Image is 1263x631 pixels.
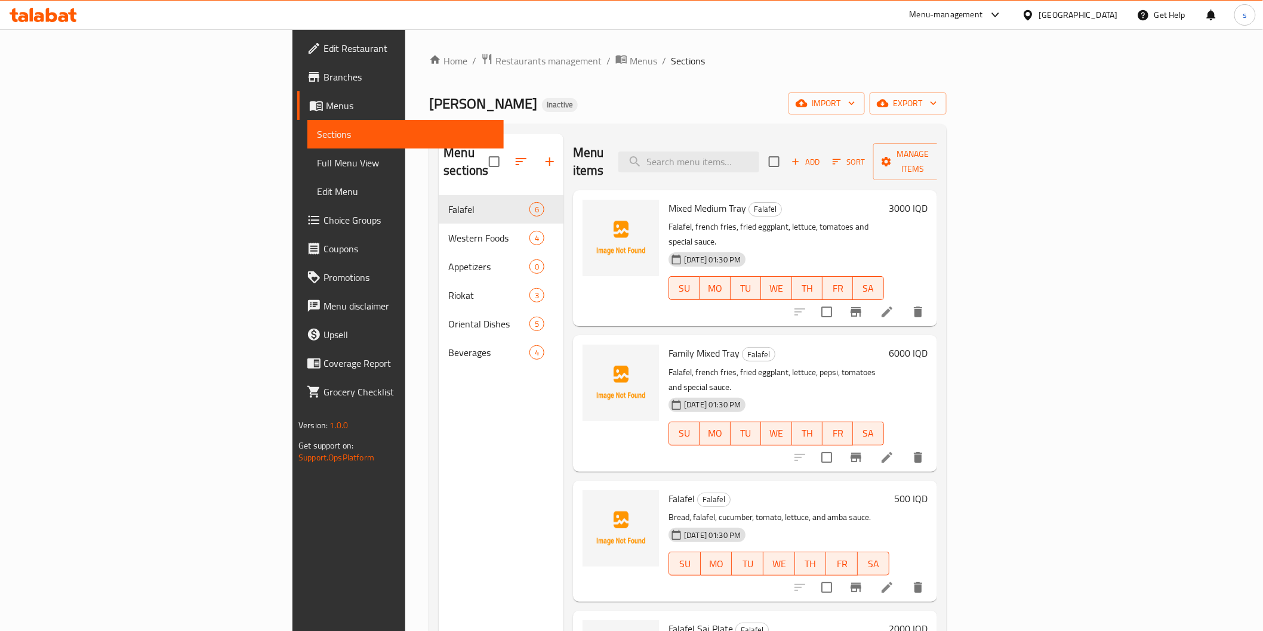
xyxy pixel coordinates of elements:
[797,425,818,442] span: TH
[297,320,503,349] a: Upsell
[297,63,503,91] a: Branches
[669,510,889,525] p: Bread, falafel, cucumber, tomato, lettuce, and amba sauce.
[542,98,578,112] div: Inactive
[297,206,503,234] a: Choice Groups
[853,422,883,446] button: SA
[842,298,870,326] button: Branch-specific-item
[827,280,848,297] span: FR
[297,91,503,120] a: Menus
[842,573,870,602] button: Branch-specific-item
[706,555,728,573] span: MO
[679,399,746,410] span: [DATE] 01:30 PM
[797,280,818,297] span: TH
[507,147,535,176] span: Sort sections
[439,310,563,338] div: Oriental Dishes5
[448,345,529,360] span: Beverages
[889,200,928,216] h6: 3000 IQD
[669,219,884,249] p: Falafel, french fries, fried eggplant, lettuce, tomatoes and special sauce.
[439,190,563,372] nav: Menu sections
[297,292,503,320] a: Menu disclaimer
[743,348,775,361] span: Falafel
[858,425,879,442] span: SA
[889,345,928,361] h6: 6000 IQD
[448,231,529,245] span: Western Foods
[748,202,782,216] div: Falafel
[307,177,503,206] a: Edit Menu
[735,280,756,297] span: TU
[894,490,928,507] h6: 500 IQD
[530,204,544,215] span: 6
[583,490,659,567] img: Falafel
[792,276,823,300] button: TH
[798,96,855,111] span: import
[787,153,825,171] button: Add
[1243,8,1247,21] span: s
[842,443,870,472] button: Branch-specific-item
[669,422,700,446] button: SU
[298,450,374,465] a: Support.OpsPlatform
[880,450,894,465] a: Edit menu item
[324,356,494,370] span: Coverage Report
[662,54,666,68] li: /
[429,53,946,69] nav: breadcrumb
[448,259,529,274] span: Appetizers
[674,280,695,297] span: SU
[669,490,695,508] span: Falafel
[448,202,529,216] div: Falafel
[731,276,761,300] button: TU
[324,299,494,313] span: Menu disclaimer
[324,385,494,399] span: Grocery Checklist
[530,233,544,244] span: 4
[330,417,349,433] span: 1.0.0
[858,280,879,297] span: SA
[831,555,853,573] span: FR
[669,199,746,217] span: Mixed Medium Tray
[880,305,894,319] a: Edit menu item
[735,425,756,442] span: TU
[814,575,839,600] span: Select to update
[482,149,507,174] span: Select all sections
[787,153,825,171] span: Add item
[814,299,839,324] span: Select to update
[862,555,885,573] span: SA
[529,231,544,245] div: items
[297,378,503,406] a: Grocery Checklist
[530,261,544,273] span: 0
[573,144,604,180] h2: Menu items
[606,54,611,68] li: /
[530,290,544,301] span: 3
[669,552,701,576] button: SU
[826,552,858,576] button: FR
[700,422,730,446] button: MO
[448,288,529,302] div: Riokat
[766,425,787,442] span: WE
[529,202,544,216] div: items
[904,443,932,472] button: delete
[529,259,544,274] div: items
[827,425,848,442] span: FR
[814,445,839,470] span: Select to update
[1039,8,1118,21] div: [GEOGRAPHIC_DATA]
[858,552,889,576] button: SA
[800,555,822,573] span: TH
[317,184,494,199] span: Edit Menu
[326,98,494,113] span: Menus
[324,70,494,84] span: Branches
[583,345,659,421] img: Family Mixed Tray
[880,580,894,595] a: Edit menu item
[324,41,494,55] span: Edit Restaurant
[439,338,563,367] div: Beverages4
[448,317,529,331] span: Oriental Dishes
[495,54,602,68] span: Restaurants management
[481,53,602,69] a: Restaurants management
[737,555,759,573] span: TU
[324,213,494,227] span: Choice Groups
[830,153,868,171] button: Sort
[297,263,503,292] a: Promotions
[669,344,740,362] span: Family Mixed Tray
[297,234,503,263] a: Coupons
